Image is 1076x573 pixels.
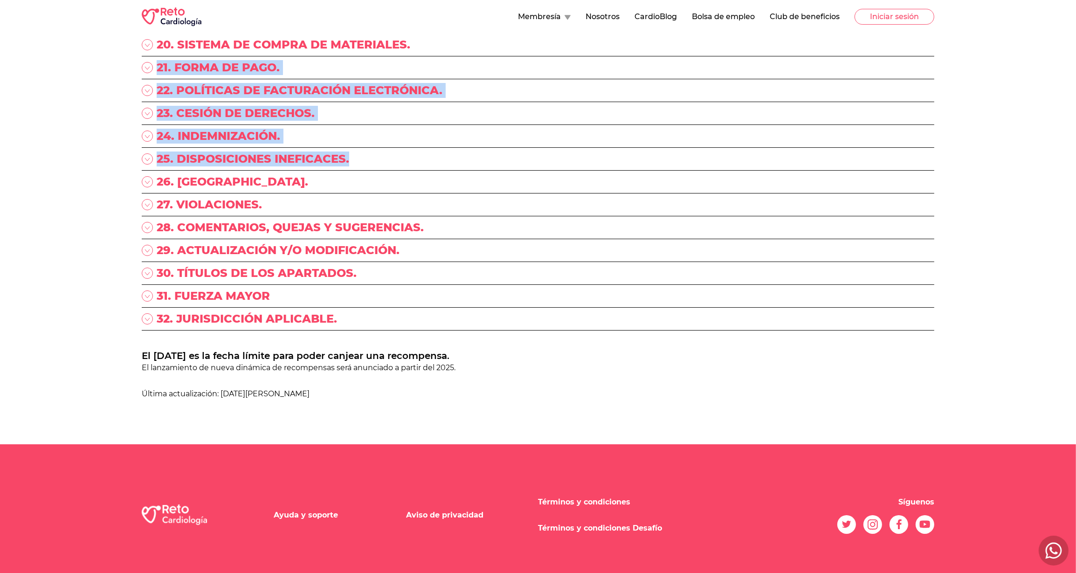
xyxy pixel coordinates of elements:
[770,11,840,22] button: Club de beneficios
[142,349,934,362] div: El [DATE] es la fecha límite para poder canjear una recompensa.
[157,174,308,189] p: 26. [GEOGRAPHIC_DATA].
[635,11,677,22] button: CardioBlog
[274,511,338,519] a: Ayuda y soporte
[157,289,270,304] p: 31. FUERZA MAYOR
[157,152,349,166] p: 25. DISPOSICIONES INEFICACES.
[855,9,934,25] button: Iniciar sesión
[157,60,280,75] p: 21. FORMA DE PAGO.
[157,311,337,326] p: 32. JURISDICCIÓN APLICABLE.
[142,362,934,373] div: El lanzamiento de nueva dinámica de recompensas será anunciado a partir del 2025.
[586,11,620,22] button: Nosotros
[142,504,207,525] img: logo
[157,106,315,121] p: 23. CESIÓN DE DERECHOS.
[518,11,571,22] button: Membresía
[898,497,934,508] p: Síguenos
[157,266,357,281] p: 30. TÍTULOS DE LOS APARTADOS.
[538,524,662,532] a: Términos y condiciones Desafío
[157,197,262,212] p: 27. VIOLACIONES.
[142,388,934,400] p: Última actualización: [DATE][PERSON_NAME]
[142,7,201,26] img: RETO Cardio Logo
[692,11,755,22] button: Bolsa de empleo
[157,37,410,52] p: 20. SISTEMA DE COMPRA DE MATERIALES.
[406,511,483,519] a: Aviso de privacidad
[157,243,400,258] p: 29. ACTUALIZACIÓN Y/O MODIFICACIÓN.
[157,220,424,235] p: 28. COMENTARIOS, QUEJAS Y SUGERENCIAS.
[538,497,630,506] a: Términos y condiciones
[157,83,442,98] p: 22. POLÍTICAS DE FACTURACIÓN ELECTRÓNICA.
[157,129,280,144] p: 24. INDEMNIZACIÓN.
